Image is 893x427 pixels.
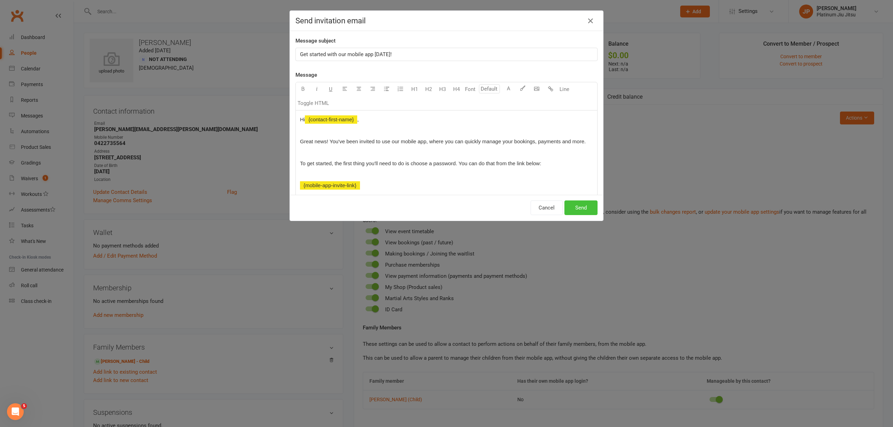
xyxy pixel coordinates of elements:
span: Get started with our mobile app [DATE]! [300,51,392,58]
span: Great news! You've been invited to use our mobile app, where you can quickly manage your bookings... [300,138,586,144]
button: Line [557,82,571,96]
button: H4 [449,82,463,96]
button: U [324,82,338,96]
button: Toggle HTML [296,96,331,110]
button: A [502,82,516,96]
button: H3 [435,82,449,96]
button: H2 [421,82,435,96]
span: Hi [300,116,305,122]
span: To get started, the first thing you'll need to do is choose a password. You can do that from the ... [300,160,541,166]
button: Cancel [531,200,563,215]
span: , [357,116,359,122]
label: Message subject [295,37,336,45]
label: Message [295,71,317,79]
iframe: Intercom live chat [7,403,24,420]
h4: Send invitation email [295,16,598,25]
span: U [329,86,332,92]
span: 5 [21,403,27,409]
input: Default [479,84,500,93]
button: H1 [407,82,421,96]
button: Send [564,200,598,215]
button: Close [585,15,596,26]
button: Font [463,82,477,96]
